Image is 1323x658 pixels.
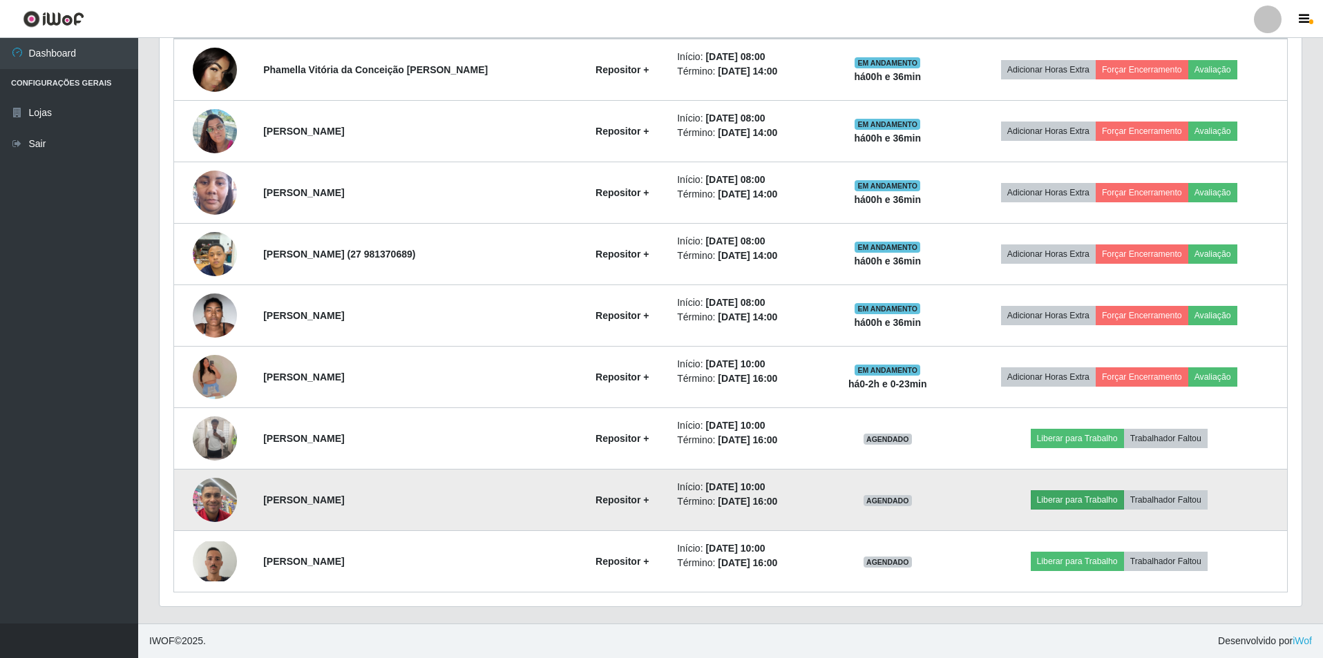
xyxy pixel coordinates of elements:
[1124,429,1208,448] button: Trabalhador Faltou
[193,416,237,461] img: 1746814061107.jpeg
[263,494,344,505] strong: [PERSON_NAME]
[705,420,765,431] time: [DATE] 10:00
[1001,122,1096,141] button: Adicionar Horas Extra
[1188,60,1237,79] button: Avaliação
[864,495,912,506] span: AGENDADO
[1031,552,1124,571] button: Liberar para Trabalho
[677,556,816,570] li: Término:
[677,494,816,509] li: Término:
[718,557,777,568] time: [DATE] 16:00
[1096,306,1188,325] button: Forçar Encerramento
[677,541,816,556] li: Início:
[677,418,816,433] li: Início:
[677,433,816,447] li: Término:
[677,296,816,310] li: Início:
[596,310,649,321] strong: Repositor +
[263,64,488,75] strong: Phamella Vitória da Conceição [PERSON_NAME]
[705,235,765,246] time: [DATE] 08:00
[1001,60,1096,79] button: Adicionar Horas Extra
[193,48,237,92] img: 1749149252498.jpeg
[1188,183,1237,202] button: Avaliação
[855,119,920,130] span: EM ANDAMENTO
[854,194,921,205] strong: há 00 h e 36 min
[1188,244,1237,264] button: Avaliação
[677,234,816,249] li: Início:
[263,556,344,567] strong: [PERSON_NAME]
[193,470,237,529] img: 1752676731308.jpeg
[1096,244,1188,264] button: Forçar Encerramento
[1096,183,1188,202] button: Forçar Encerramento
[705,543,765,554] time: [DATE] 10:00
[677,371,816,386] li: Término:
[677,249,816,263] li: Término:
[677,187,816,202] li: Término:
[855,180,920,191] span: EM ANDAMENTO
[193,224,237,283] img: 1755367565245.jpeg
[718,66,777,77] time: [DATE] 14:00
[677,126,816,140] li: Término:
[1001,183,1096,202] button: Adicionar Horas Extra
[193,541,237,581] img: 1756570684612.jpeg
[596,249,649,260] strong: Repositor +
[718,188,777,200] time: [DATE] 14:00
[1031,490,1124,510] button: Liberar para Trabalho
[705,297,765,308] time: [DATE] 08:00
[596,371,649,383] strong: Repositor +
[677,173,816,187] li: Início:
[596,187,649,198] strong: Repositor +
[263,126,344,137] strong: [PERSON_NAME]
[855,365,920,376] span: EM ANDAMENTO
[677,357,816,371] li: Início:
[193,101,237,160] img: 1749309243937.jpeg
[705,51,765,62] time: [DATE] 08:00
[263,433,344,444] strong: [PERSON_NAME]
[677,111,816,126] li: Início:
[263,371,344,383] strong: [PERSON_NAME]
[596,64,649,75] strong: Repositor +
[677,64,816,79] li: Término:
[193,286,237,345] img: 1756753376517.jpeg
[1001,367,1096,387] button: Adicionar Horas Extra
[854,255,921,267] strong: há 00 h e 36 min
[149,635,175,646] span: IWOF
[193,327,237,427] img: 1745850346795.jpeg
[1188,306,1237,325] button: Avaliação
[193,144,237,242] img: 1750177292954.jpeg
[677,50,816,64] li: Início:
[1096,122,1188,141] button: Forçar Encerramento
[718,127,777,138] time: [DATE] 14:00
[263,310,344,321] strong: [PERSON_NAME]
[1031,429,1124,448] button: Liberar para Trabalho
[718,311,777,322] time: [DATE] 14:00
[705,113,765,124] time: [DATE] 08:00
[718,250,777,261] time: [DATE] 14:00
[1124,552,1208,571] button: Trabalhador Faltou
[718,373,777,384] time: [DATE] 16:00
[705,174,765,185] time: [DATE] 08:00
[718,496,777,507] time: [DATE] 16:00
[149,634,206,648] span: © 2025 .
[1188,367,1237,387] button: Avaliação
[855,57,920,68] span: EM ANDAMENTO
[596,433,649,444] strong: Repositor +
[263,187,344,198] strong: [PERSON_NAME]
[677,310,816,325] li: Término:
[855,303,920,314] span: EM ANDAMENTO
[855,242,920,253] span: EM ANDAMENTO
[1096,60,1188,79] button: Forçar Encerramento
[854,133,921,144] strong: há 00 h e 36 min
[23,10,84,28] img: CoreUI Logo
[1124,490,1208,510] button: Trabalhador Faltou
[718,434,777,445] time: [DATE] 16:00
[1001,306,1096,325] button: Adicionar Horas Extra
[596,556,649,567] strong: Repositor +
[854,317,921,328] strong: há 00 h e 36 min
[705,481,765,492] time: [DATE] 10:00
[677,480,816,494] li: Início:
[1096,367,1188,387] button: Forçar Encerramento
[848,378,927,389] strong: há 0-2 h e 0-23 min
[596,494,649,505] strong: Repositor +
[864,434,912,445] span: AGENDADO
[1218,634,1312,648] span: Desenvolvido por
[854,71,921,82] strong: há 00 h e 36 min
